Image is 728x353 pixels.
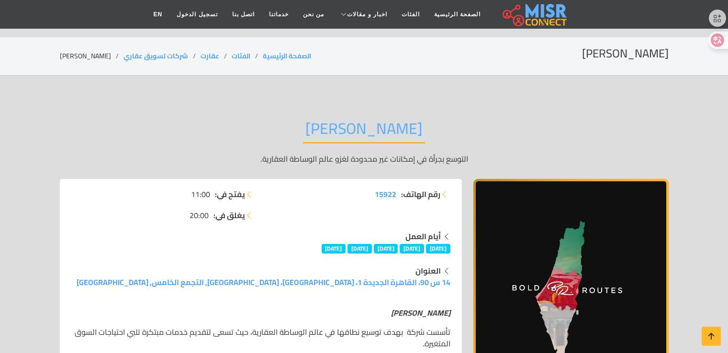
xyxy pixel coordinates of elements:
[169,5,224,23] a: تسجيل الدخول
[190,210,209,221] span: 20:00
[427,5,488,23] a: الصفحة الرئيسية
[347,10,387,19] span: اخبار و مقالات
[426,244,450,254] span: [DATE]
[232,50,250,62] a: الفئات
[213,210,245,221] strong: يغلق في:
[60,153,669,165] p: التوسع بجرأة في إمكانات غير محدودة لغزو عالم الوساطة العقارية.
[71,326,450,349] p: تأسست شركة بهدف توسيع نطاقها في عالم الوساطة العقارية، حيث تسعى لتقديم خدمات مبتكرة تلبي احتياجات...
[400,244,424,254] span: [DATE]
[215,188,245,200] strong: يفتح في:
[191,188,210,200] span: 11:00
[503,2,567,26] img: main.misr_connect
[375,188,396,200] a: 15922
[146,5,170,23] a: EN
[401,188,440,200] strong: رقم الهاتف:
[296,5,331,23] a: من نحن
[374,244,398,254] span: [DATE]
[263,50,311,62] a: الصفحة الرئيسية
[60,51,123,61] li: [PERSON_NAME]
[391,306,450,320] strong: [PERSON_NAME]
[201,50,219,62] a: عقارت
[331,5,394,23] a: اخبار و مقالات
[405,229,441,243] strong: أيام العمل
[415,264,441,278] strong: العنوان
[347,244,372,254] span: [DATE]
[375,187,396,201] span: 15922
[322,244,346,254] span: [DATE]
[77,275,450,289] a: 14 س 90، القاهرة الجديدة 1، [GEOGRAPHIC_DATA]، [GEOGRAPHIC_DATA], التجمع الخامس, [GEOGRAPHIC_DATA]
[582,47,669,61] h2: [PERSON_NAME]
[303,119,425,143] h2: [PERSON_NAME]
[394,5,427,23] a: الفئات
[123,50,188,62] a: شركات تسويق عقاري
[225,5,262,23] a: اتصل بنا
[262,5,296,23] a: خدماتنا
